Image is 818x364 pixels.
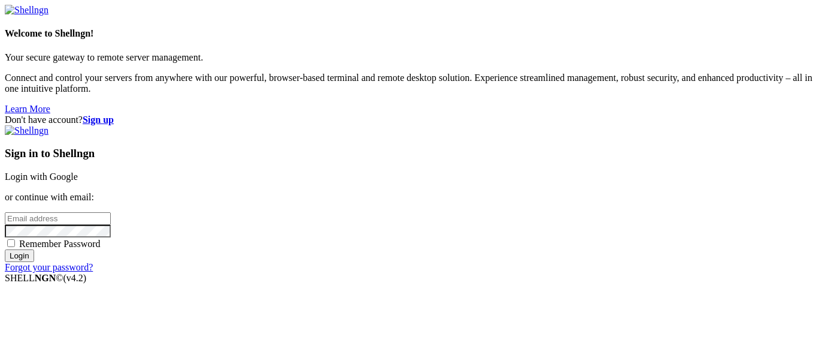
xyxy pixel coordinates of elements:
[5,73,813,94] p: Connect and control your servers from anywhere with our powerful, browser-based terminal and remo...
[5,147,813,160] h3: Sign in to Shellngn
[5,262,93,272] a: Forgot your password?
[5,249,34,262] input: Login
[5,28,813,39] h4: Welcome to Shellngn!
[7,239,15,247] input: Remember Password
[5,5,49,16] img: Shellngn
[5,52,813,63] p: Your secure gateway to remote server management.
[5,104,50,114] a: Learn More
[19,239,101,249] span: Remember Password
[5,125,49,136] img: Shellngn
[63,273,87,283] span: 4.2.0
[5,115,813,125] div: Don't have account?
[35,273,56,283] b: NGN
[5,273,86,283] span: SHELL ©
[5,192,813,203] p: or continue with email:
[83,115,114,125] a: Sign up
[5,212,111,225] input: Email address
[5,172,78,182] a: Login with Google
